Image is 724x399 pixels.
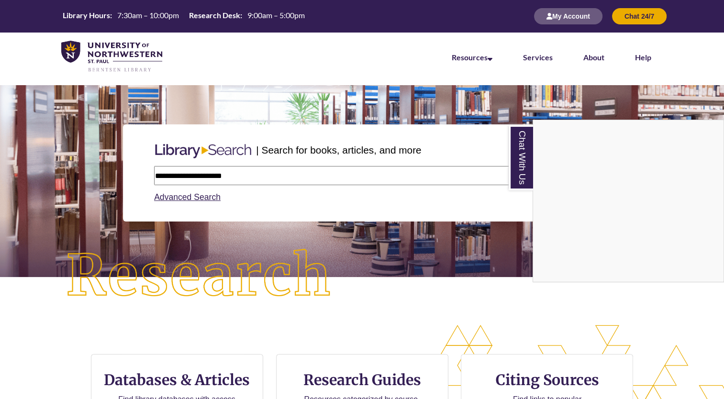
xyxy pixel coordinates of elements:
[452,53,492,62] a: Resources
[635,53,651,62] a: Help
[61,41,162,73] img: UNWSP Library Logo
[533,120,724,282] iframe: Chat Widget
[509,125,533,190] a: Chat With Us
[523,53,553,62] a: Services
[533,120,724,282] div: Chat With Us
[583,53,604,62] a: About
